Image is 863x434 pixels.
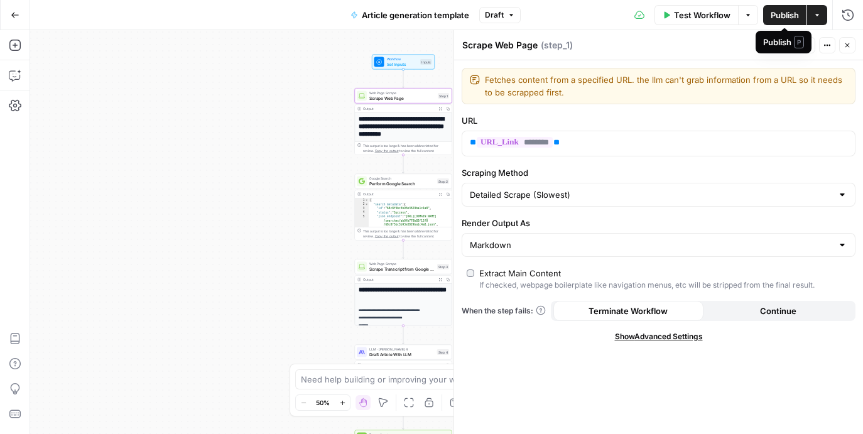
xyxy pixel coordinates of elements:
[760,305,796,317] span: Continue
[763,5,806,25] button: Publish
[485,9,504,21] span: Draft
[316,398,330,408] span: 50%
[771,9,799,21] span: Publish
[437,264,449,269] div: Step 3
[462,39,538,52] textarea: Scrape Web Page
[355,55,452,70] div: WorkflowSet InputsInputs
[479,267,561,279] div: Extract Main Content
[343,5,477,25] button: Article generation template
[363,106,435,111] div: Output
[403,155,404,173] g: Edge from step_1 to step_2
[674,9,730,21] span: Test Workflow
[369,266,435,272] span: Scrape Transcript from Google Doc
[615,331,703,342] span: Show Advanced Settings
[363,143,449,153] div: This output is too large & has been abbreviated for review. to view the full content.
[703,301,854,321] button: Continue
[403,70,404,88] g: Edge from start to step_1
[794,36,804,48] span: P
[363,277,435,282] div: Output
[403,411,404,430] g: Edge from step_4 to step_7
[369,176,435,181] span: Google Search
[355,198,369,203] div: 1
[387,57,418,62] span: Workflow
[369,347,435,352] span: LLM · [PERSON_NAME] 4
[479,7,521,23] button: Draft
[437,349,450,355] div: Step 4
[355,202,369,207] div: 2
[375,234,399,238] span: Copy the output
[355,207,369,211] div: 3
[362,9,469,21] span: Article generation template
[363,192,435,197] div: Output
[462,166,855,179] label: Scraping Method
[462,217,855,229] label: Render Output As
[763,36,804,48] div: Publish
[420,59,432,65] div: Inputs
[365,198,369,203] span: Toggle code folding, rows 1 through 69
[437,178,449,184] div: Step 2
[470,188,832,201] input: Detailed Scrape (Slowest)
[403,326,404,344] g: Edge from step_3 to step_4
[355,174,452,241] div: Google SearchPerform Google SearchStep 2Output{ "search_metadata":{ "id":"68c8f5bc3b93e3829ba1c4a...
[462,114,855,127] label: URL
[438,93,449,99] div: Step 1
[589,305,668,317] span: Terminate Workflow
[541,39,573,52] span: ( step_1 )
[355,215,369,227] div: 5
[369,180,435,187] span: Perform Google Search
[369,261,435,266] span: Web Page Scrape
[654,5,738,25] button: Test Workflow
[467,269,474,277] input: Extract Main ContentIf checked, webpage boilerplate like navigation menus, etc will be stripped f...
[479,279,815,291] div: If checked, webpage boilerplate like navigation menus, etc will be stripped from the final result.
[363,362,435,367] div: Output
[462,305,546,317] a: When the step fails:
[485,73,847,99] textarea: Fetches content from a specified URL. the llm can't grab information from a URL so it needs to be...
[355,210,369,215] div: 4
[387,61,418,67] span: Set Inputs
[470,239,832,251] input: Markdown
[365,202,369,207] span: Toggle code folding, rows 2 through 12
[375,149,399,153] span: Copy the output
[363,229,449,239] div: This output is too large & has been abbreviated for review. to view the full content.
[369,90,435,95] span: Web Page Scrape
[403,241,404,259] g: Edge from step_2 to step_3
[369,95,435,101] span: Scrape Web Page
[369,351,435,357] span: Draft Article With LLM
